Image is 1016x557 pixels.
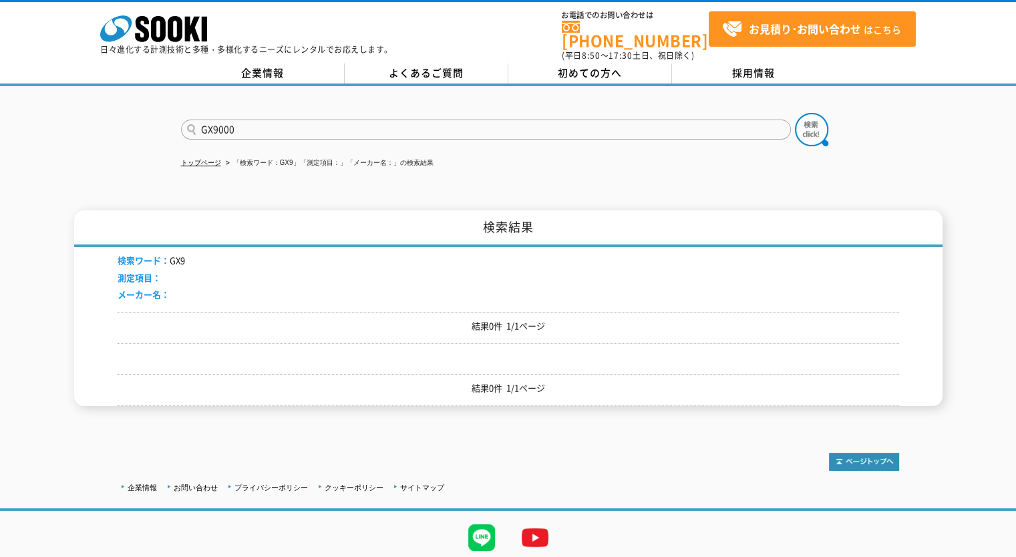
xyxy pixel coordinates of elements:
[558,65,622,80] span: 初めての方へ
[400,484,444,492] a: サイトマップ
[118,271,161,284] span: 測定項目：
[562,49,694,61] span: (平日 ～ 土日、祝日除く)
[181,63,345,83] a: 企業情報
[749,21,861,37] strong: お見積り･お問い合わせ
[562,21,709,48] a: [PHONE_NUMBER]
[118,288,170,301] span: メーカー名：
[223,156,434,170] li: 「検索ワード：GX9」「測定項目：」「メーカー名：」の検索結果
[128,484,157,492] a: 企業情報
[795,113,828,146] img: btn_search.png
[582,49,601,61] span: 8:50
[74,210,943,247] h1: 検索結果
[709,11,916,47] a: お見積り･お問い合わせはこちら
[325,484,383,492] a: クッキーポリシー
[829,453,899,471] img: トップページへ
[118,254,170,266] span: 検索ワード：
[174,484,218,492] a: お問い合わせ
[562,11,709,19] span: お電話でのお問い合わせは
[345,63,508,83] a: よくあるご質問
[118,381,899,395] p: 結果0件 1/1ページ
[181,120,791,140] input: 商品名、型式、NETIS番号を入力してください
[722,19,901,39] span: はこちら
[609,49,633,61] span: 17:30
[100,45,393,53] p: 日々進化する計測技術と多種・多様化するニーズにレンタルでお応えします。
[672,63,836,83] a: 採用情報
[118,254,185,268] li: GX9
[508,63,672,83] a: 初めての方へ
[118,319,899,333] p: 結果0件 1/1ページ
[181,159,221,166] a: トップページ
[234,484,308,492] a: プライバシーポリシー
